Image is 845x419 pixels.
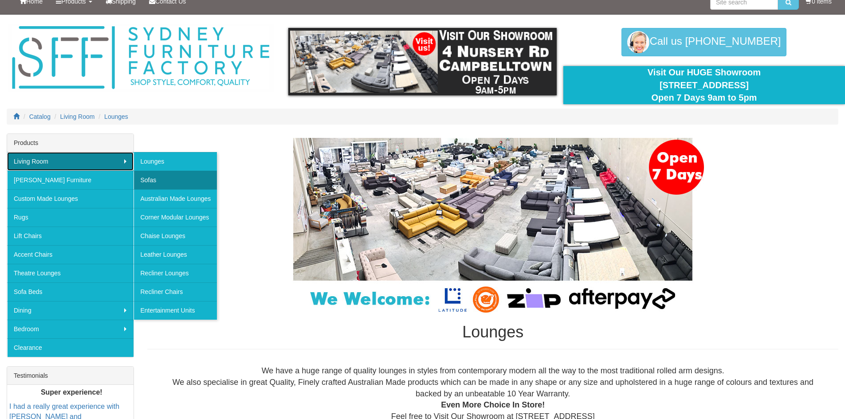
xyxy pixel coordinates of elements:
[134,189,217,208] a: Australian Made Lounges
[134,264,217,282] a: Recliner Lounges
[134,208,217,227] a: Corner Modular Lounges
[7,282,134,301] a: Sofa Beds
[441,400,545,409] b: Even More Choice In Store!
[134,152,217,171] a: Lounges
[288,28,557,95] img: showroom.gif
[7,189,134,208] a: Custom Made Lounges
[7,338,134,357] a: Clearance
[570,66,838,104] div: Visit Our HUGE Showroom [STREET_ADDRESS] Open 7 Days 9am to 5pm
[134,301,217,320] a: Entertainment Units
[7,320,134,338] a: Bedroom
[104,113,128,120] a: Lounges
[7,301,134,320] a: Dining
[41,388,102,396] b: Super experience!
[7,264,134,282] a: Theatre Lounges
[7,245,134,264] a: Accent Chairs
[134,171,217,189] a: Sofas
[29,113,51,120] a: Catalog
[134,227,217,245] a: Chaise Lounges
[60,113,95,120] a: Living Room
[8,23,274,92] img: Sydney Furniture Factory
[271,138,715,314] img: Lounges
[134,282,217,301] a: Recliner Chairs
[7,152,134,171] a: Living Room
[7,208,134,227] a: Rugs
[7,367,134,385] div: Testimonials
[7,134,134,152] div: Products
[147,323,838,341] h1: Lounges
[134,245,217,264] a: Leather Lounges
[7,227,134,245] a: Lift Chairs
[7,171,134,189] a: [PERSON_NAME] Furniture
